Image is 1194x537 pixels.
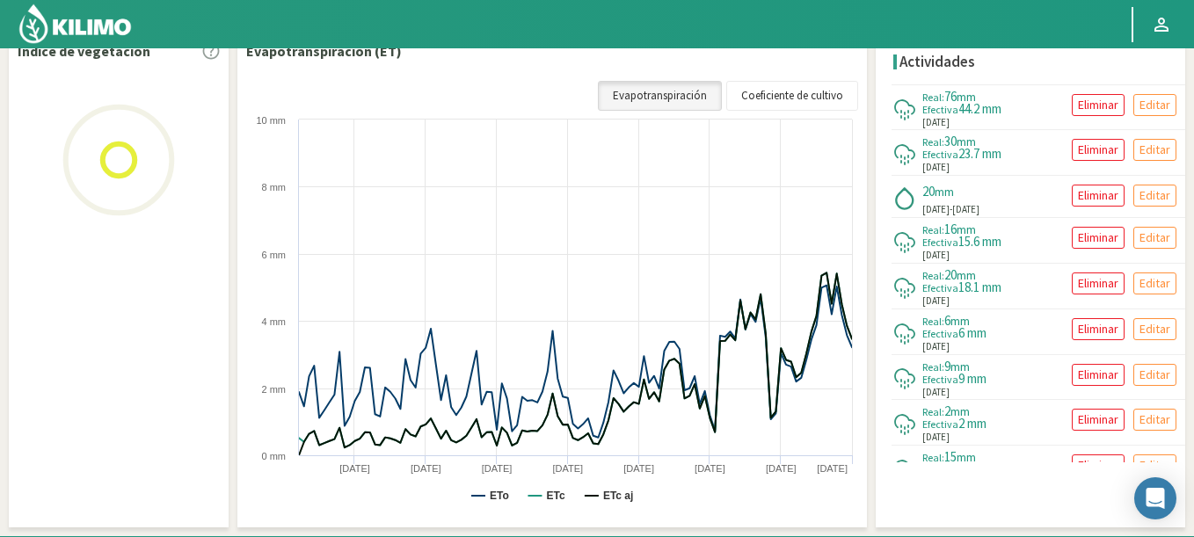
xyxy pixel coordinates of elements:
span: [DATE] [922,115,950,130]
span: [DATE] [922,248,950,263]
span: 76 [944,88,957,105]
button: Eliminar [1072,272,1125,294]
span: Real: [922,451,944,464]
text: ETc [546,490,564,502]
span: Efectiva [922,236,958,249]
span: 30 [944,133,957,149]
span: 44.2 mm [958,100,1001,117]
span: 23.7 mm [958,145,1001,162]
span: 15 [944,448,957,465]
text: 10 mm [256,115,286,126]
button: Eliminar [1072,318,1125,340]
span: mm [935,184,954,200]
p: Editar [1139,228,1170,248]
span: mm [957,449,976,465]
text: [DATE] [339,463,370,474]
button: Editar [1133,185,1176,207]
button: Eliminar [1072,227,1125,249]
span: Real: [922,223,944,236]
span: Real: [922,405,944,418]
span: Real: [922,269,944,282]
h4: Actividades [899,54,975,70]
span: mm [950,403,970,419]
p: Editar [1139,185,1170,206]
span: 9 mm [958,370,987,387]
span: 20 [944,266,957,283]
text: [DATE] [482,463,513,474]
p: Editar [1139,365,1170,385]
span: 15.6 mm [958,233,1001,250]
p: Eliminar [1078,95,1118,115]
p: Eliminar [1078,140,1118,160]
p: Índice de vegetación [18,40,150,62]
button: Editar [1133,318,1176,340]
p: Editar [1139,140,1170,160]
span: Efectiva [922,417,958,431]
span: Efectiva [922,103,958,116]
text: [DATE] [817,463,848,474]
text: [DATE] [623,463,654,474]
span: [DATE] [922,160,950,175]
p: Eliminar [1078,228,1118,248]
span: 6 [944,312,950,329]
span: Real: [922,315,944,328]
button: Eliminar [1072,364,1125,386]
span: Real: [922,135,944,149]
button: Editar [1133,227,1176,249]
span: mm [957,89,976,105]
span: 6 mm [958,324,987,341]
img: Kilimo [18,3,133,45]
span: Efectiva [922,327,958,340]
text: ETc aj [603,490,633,502]
span: 20 [922,183,935,200]
button: Eliminar [1072,185,1125,207]
p: Eliminar [1078,185,1118,206]
text: 0 mm [262,451,287,461]
span: [DATE] [922,294,950,308]
p: Eliminar [1078,455,1118,475]
div: Open Intercom Messenger [1134,477,1176,519]
span: Efectiva [922,281,958,294]
text: 8 mm [262,182,287,192]
span: [DATE] [922,202,950,217]
span: Efectiva [922,148,958,161]
p: Evapotranspiración (ET) [246,40,402,62]
text: [DATE] [553,463,584,474]
button: Editar [1133,364,1176,386]
button: Editar [1133,94,1176,116]
button: Eliminar [1072,409,1125,431]
p: Eliminar [1078,365,1118,385]
text: 2 mm [262,384,287,395]
span: 2 mm [958,415,987,432]
p: Eliminar [1078,410,1118,430]
span: Efectiva [922,373,958,386]
span: mm [957,267,976,283]
button: Eliminar [1072,139,1125,161]
button: Editar [1133,272,1176,294]
span: - [950,203,952,215]
p: Editar [1139,455,1170,475]
text: 4 mm [262,316,287,327]
span: mm [957,221,976,237]
span: [DATE] [952,203,979,215]
span: mm [950,359,970,374]
span: 9 [944,358,950,374]
span: 2 [944,403,950,419]
text: [DATE] [411,463,441,474]
a: Evapotranspiración [598,81,722,111]
span: Real: [922,360,944,374]
a: Coeficiente de cultivo [726,81,858,111]
text: [DATE] [695,463,725,474]
p: Editar [1139,95,1170,115]
span: Real: [922,91,944,104]
p: Eliminar [1078,273,1118,294]
p: Eliminar [1078,319,1118,339]
button: Editar [1133,139,1176,161]
span: [DATE] [922,339,950,354]
span: 16 [944,221,957,237]
text: ETo [490,490,509,502]
p: Editar [1139,410,1170,430]
span: [DATE] [922,430,950,445]
p: Editar [1139,319,1170,339]
span: mm [957,134,976,149]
